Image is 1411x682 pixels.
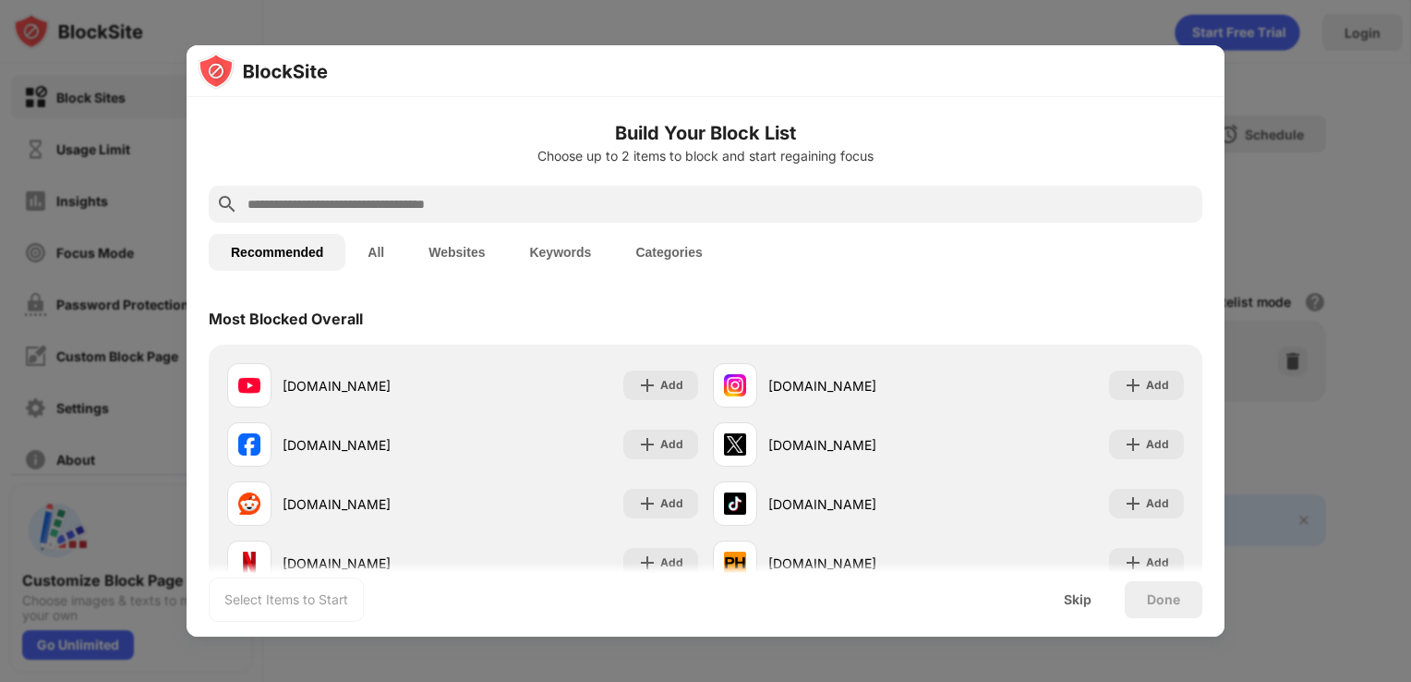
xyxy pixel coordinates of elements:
img: favicons [238,552,260,574]
img: favicons [238,374,260,396]
div: Skip [1064,592,1091,607]
button: Websites [406,234,507,271]
div: Add [1146,494,1169,513]
div: Add [660,376,683,395]
img: favicons [238,493,260,515]
div: Add [660,494,683,513]
div: Choose up to 2 items to block and start regaining focus [209,149,1202,164]
div: [DOMAIN_NAME] [283,494,463,514]
div: Add [1146,435,1169,454]
img: favicons [724,374,746,396]
h6: Build Your Block List [209,119,1202,147]
img: search.svg [216,193,238,215]
div: Add [1146,554,1169,572]
div: Add [660,554,683,572]
div: Most Blocked Overall [209,310,363,328]
div: Select Items to Start [224,591,348,609]
div: [DOMAIN_NAME] [283,435,463,455]
div: [DOMAIN_NAME] [283,554,463,573]
div: Add [1146,376,1169,395]
button: Categories [613,234,724,271]
button: Recommended [209,234,345,271]
div: Done [1147,592,1180,607]
img: logo-blocksite.svg [198,53,328,90]
img: favicons [724,552,746,574]
img: favicons [238,433,260,456]
button: All [345,234,406,271]
button: Keywords [507,234,613,271]
div: [DOMAIN_NAME] [768,376,948,396]
div: [DOMAIN_NAME] [768,435,948,455]
img: favicons [724,433,746,456]
div: [DOMAIN_NAME] [283,376,463,396]
div: [DOMAIN_NAME] [768,494,948,514]
div: [DOMAIN_NAME] [768,554,948,573]
img: favicons [724,493,746,515]
div: Add [660,435,683,454]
